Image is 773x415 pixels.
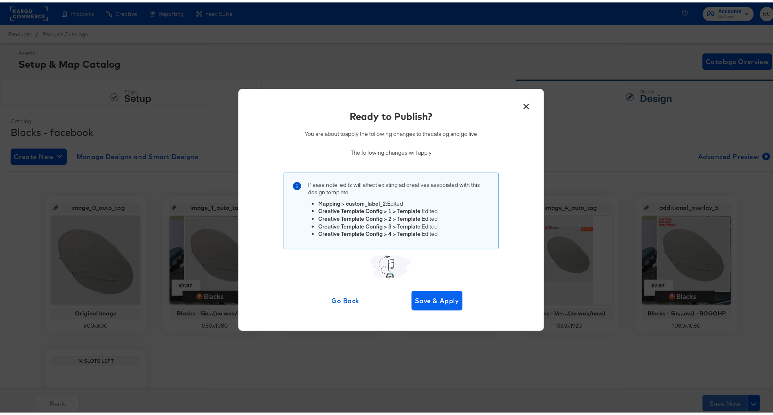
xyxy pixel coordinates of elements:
strong: Creative Template Config > 1 > Template [318,205,421,212]
li: : Edited [318,220,490,228]
strong: Creative Template Config > 2 > Template [318,213,421,220]
li: : Edited [318,213,490,220]
span: Save & Apply [415,293,459,304]
p: Please note, edits will affect existing ad creatives associated with this design template . [308,179,490,194]
li: : Edited [318,228,490,235]
strong: Creative Template Config > 4 > Template [318,228,421,235]
p: You are about to apply the following changes to the catalog and go live [305,128,478,135]
button: Save & Apply [412,289,462,308]
div: Ready to Publish? [350,107,433,121]
li: : Edited [318,205,490,213]
p: The following changes will apply [305,146,478,154]
li: : Edited [318,198,490,205]
button: Go Back [320,289,371,308]
strong: Creative Template Config > 3 > Template [318,220,421,228]
span: Go Back [324,293,368,304]
button: × [519,95,534,109]
strong: Mapping > custom_label_2 [318,198,386,205]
